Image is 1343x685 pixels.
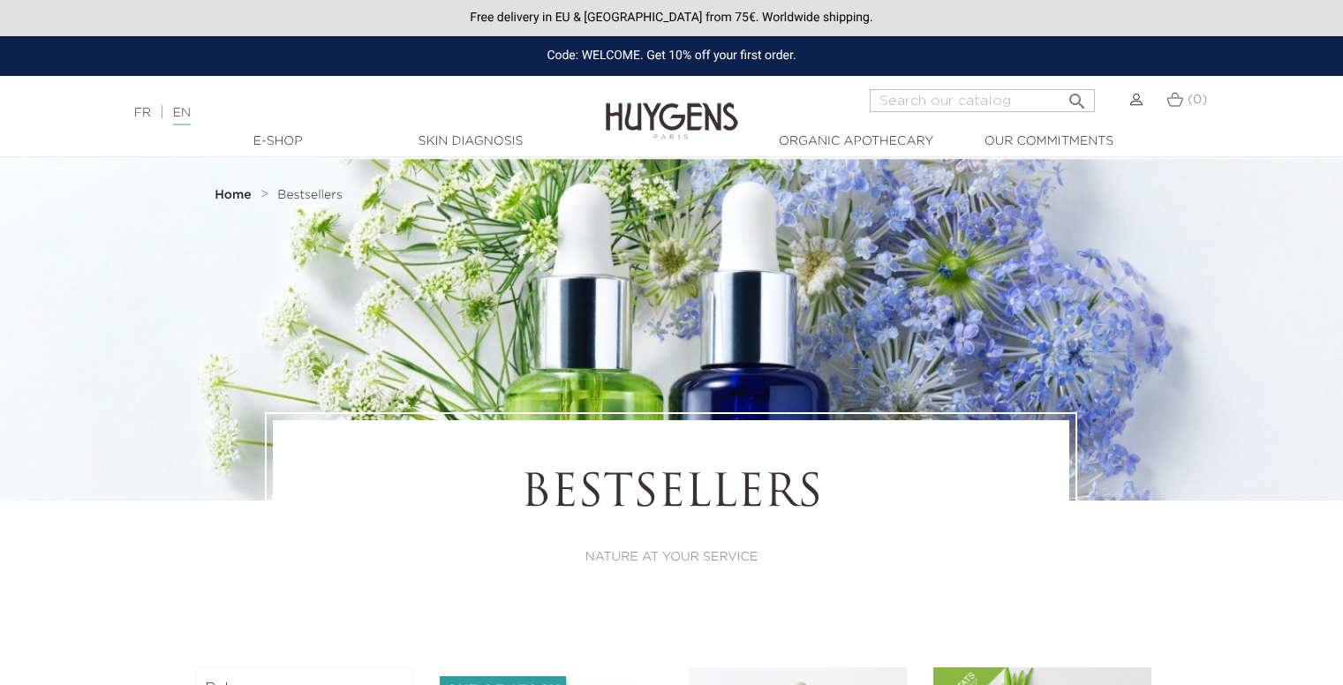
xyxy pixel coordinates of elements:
[1067,86,1088,107] i: 
[134,107,151,119] a: FR
[382,132,559,151] a: Skin Diagnosis
[173,107,191,125] a: EN
[277,189,343,201] span: Bestsellers
[606,74,738,142] img: Huygens
[768,132,945,151] a: Organic Apothecary
[1061,84,1093,108] button: 
[321,469,1021,522] h1: Bestsellers
[961,132,1137,151] a: Our commitments
[125,102,547,124] div: |
[870,89,1095,112] input: Search
[190,132,366,151] a: E-Shop
[321,548,1021,567] p: NATURE AT YOUR SERVICE
[215,188,255,202] a: Home
[277,188,343,202] a: Bestsellers
[1188,94,1207,106] span: (0)
[215,189,252,201] strong: Home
